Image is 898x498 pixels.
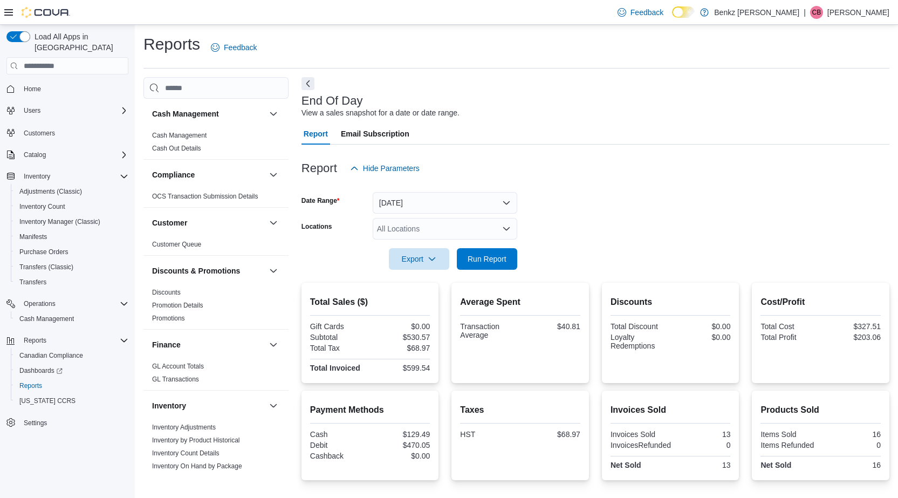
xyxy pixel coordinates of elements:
[760,430,818,439] div: Items Sold
[15,276,51,289] a: Transfers
[152,362,204,371] span: GL Account Totals
[611,296,731,309] h2: Discounts
[152,169,195,180] h3: Compliance
[152,240,201,249] span: Customer Queue
[310,404,430,417] h2: Payment Methods
[760,296,881,309] h2: Cost/Profit
[301,196,340,205] label: Date Range
[19,170,54,183] button: Inventory
[152,265,265,276] button: Discounts & Promotions
[611,430,668,439] div: Invoices Sold
[19,297,128,310] span: Operations
[810,6,823,19] div: Craig Benko
[152,339,181,350] h3: Finance
[143,360,289,390] div: Finance
[19,417,51,429] a: Settings
[341,123,409,145] span: Email Subscription
[152,315,185,322] a: Promotions
[19,126,128,139] span: Customers
[301,94,363,107] h3: End Of Day
[675,441,730,449] div: 0
[395,248,443,270] span: Export
[19,334,51,347] button: Reports
[267,168,280,181] button: Compliance
[11,229,133,244] button: Manifests
[673,333,730,342] div: $0.00
[24,106,40,115] span: Users
[19,416,128,429] span: Settings
[611,461,641,469] strong: Net Sold
[267,399,280,412] button: Inventory
[143,33,200,55] h1: Reports
[15,394,80,407] a: [US_STATE] CCRS
[372,441,430,449] div: $470.05
[523,322,580,331] div: $40.81
[19,148,128,161] span: Catalog
[15,312,128,325] span: Cash Management
[15,230,51,243] a: Manifests
[11,184,133,199] button: Adjustments (Classic)
[19,397,76,405] span: [US_STATE] CCRS
[15,276,128,289] span: Transfers
[611,441,671,449] div: InvoicesRefunded
[19,248,68,256] span: Purchase Orders
[812,6,821,19] span: CB
[373,192,517,214] button: [DATE]
[823,461,881,469] div: 16
[310,344,368,352] div: Total Tax
[613,2,668,23] a: Feedback
[611,333,668,350] div: Loyalty Redemptions
[152,145,201,152] a: Cash Out Details
[460,296,580,309] h2: Average Spent
[19,315,74,323] span: Cash Management
[24,419,47,427] span: Settings
[15,245,128,258] span: Purchase Orders
[15,394,128,407] span: Washington CCRS
[30,31,128,53] span: Load All Apps in [GEOGRAPHIC_DATA]
[152,193,258,200] a: OCS Transaction Submission Details
[19,297,60,310] button: Operations
[823,430,881,439] div: 16
[152,289,181,296] a: Discounts
[152,144,201,153] span: Cash Out Details
[19,366,63,375] span: Dashboards
[11,214,133,229] button: Inventory Manager (Classic)
[372,430,430,439] div: $129.49
[15,185,86,198] a: Adjustments (Classic)
[19,278,46,286] span: Transfers
[24,336,46,345] span: Reports
[19,104,128,117] span: Users
[15,261,128,274] span: Transfers (Classic)
[457,248,517,270] button: Run Report
[24,85,41,93] span: Home
[346,158,424,179] button: Hide Parameters
[827,6,889,19] p: [PERSON_NAME]
[11,244,133,260] button: Purchase Orders
[760,461,791,469] strong: Net Sold
[460,404,580,417] h2: Taxes
[673,322,730,331] div: $0.00
[2,169,133,184] button: Inventory
[389,248,449,270] button: Export
[152,132,207,139] a: Cash Management
[301,162,337,175] h3: Report
[11,393,133,408] button: [US_STATE] CCRS
[372,364,430,372] div: $599.54
[224,42,257,53] span: Feedback
[15,215,128,228] span: Inventory Manager (Classic)
[760,441,818,449] div: Items Refunded
[372,344,430,352] div: $68.97
[19,334,128,347] span: Reports
[152,265,240,276] h3: Discounts & Promotions
[152,288,181,297] span: Discounts
[152,449,220,457] a: Inventory Count Details
[143,238,289,255] div: Customer
[152,241,201,248] a: Customer Queue
[672,6,695,18] input: Dark Mode
[310,430,368,439] div: Cash
[267,216,280,229] button: Customer
[267,107,280,120] button: Cash Management
[22,7,70,18] img: Cova
[310,333,368,342] div: Subtotal
[804,6,806,19] p: |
